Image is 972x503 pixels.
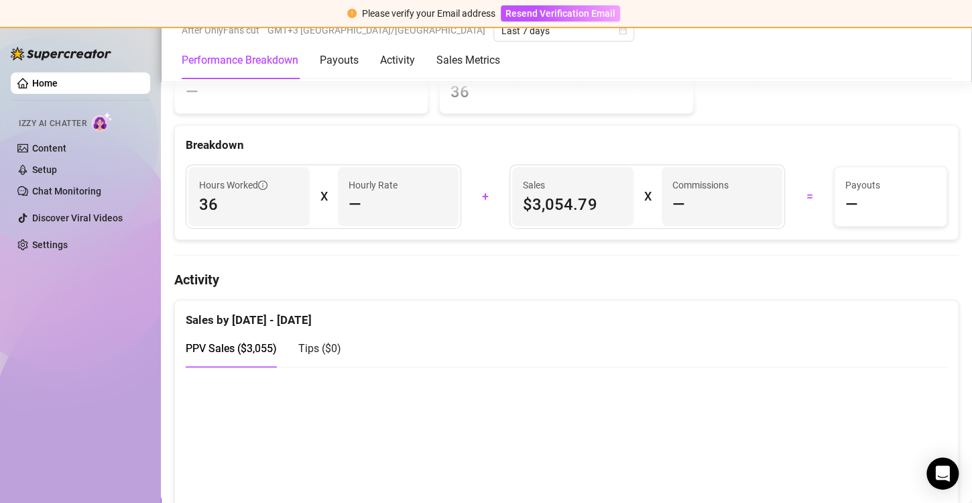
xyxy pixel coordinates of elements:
[644,186,651,207] div: X
[523,178,623,192] span: Sales
[926,457,959,490] div: Open Intercom Messenger
[845,194,858,215] span: —
[32,164,57,175] a: Setup
[32,213,123,223] a: Discover Viral Videos
[32,239,68,250] a: Settings
[469,186,501,207] div: +
[380,52,415,68] div: Activity
[199,194,299,215] span: 36
[32,78,58,89] a: Home
[347,9,357,18] span: exclamation-circle
[672,178,729,192] article: Commissions
[199,178,267,192] span: Hours Worked
[186,81,198,103] span: —
[320,186,327,207] div: X
[450,81,682,103] span: 36
[362,6,495,21] div: Please verify your Email address
[320,52,359,68] div: Payouts
[436,52,500,68] div: Sales Metrics
[793,186,825,207] div: =
[186,300,947,329] div: Sales by [DATE] - [DATE]
[186,136,947,154] div: Breakdown
[32,143,66,154] a: Content
[845,178,936,192] span: Payouts
[32,186,101,197] a: Chat Monitoring
[349,194,361,215] span: —
[619,27,627,35] span: calendar
[349,178,398,192] article: Hourly Rate
[182,20,259,40] span: After OnlyFans cut
[267,20,485,40] span: GMT+3 [GEOGRAPHIC_DATA]/[GEOGRAPHIC_DATA]
[298,342,341,355] span: Tips ( $0 )
[19,117,86,130] span: Izzy AI Chatter
[672,194,685,215] span: —
[174,270,959,289] h4: Activity
[501,5,620,21] button: Resend Verification Email
[505,8,615,19] span: Resend Verification Email
[501,21,626,41] span: Last 7 days
[11,47,111,60] img: logo-BBDzfeDw.svg
[258,180,267,190] span: info-circle
[186,342,277,355] span: PPV Sales ( $3,055 )
[523,194,623,215] span: $3,054.79
[182,52,298,68] div: Performance Breakdown
[92,112,113,131] img: AI Chatter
